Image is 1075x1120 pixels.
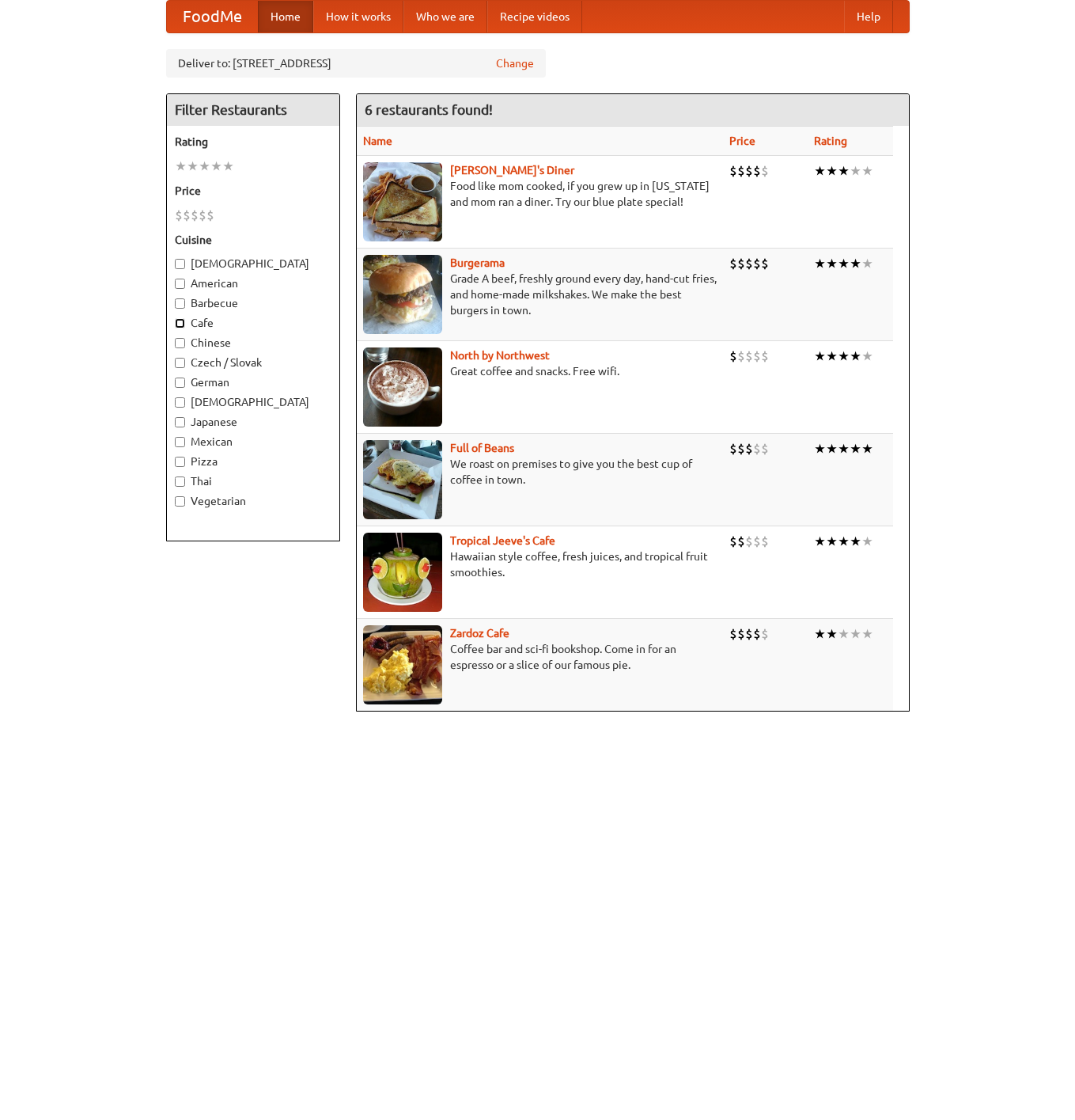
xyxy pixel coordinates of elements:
[729,255,737,272] li: $
[729,162,737,180] li: $
[363,178,717,210] p: Food like mom cooked, if you grew up in [US_STATE] and mom ran a diner. Try our blue plate special!
[403,1,487,32] a: Who we are
[450,627,509,640] a: Zardoz Cafe
[850,255,861,272] li: ★
[745,440,753,457] li: $
[175,256,331,271] label: [DEMOGRAPHIC_DATA]
[838,440,850,457] li: ★
[850,162,861,180] li: ★
[175,434,331,450] label: Mexican
[850,440,861,457] li: ★
[175,315,331,331] label: Cafe
[838,625,850,643] li: ★
[210,158,222,175] li: ★
[363,162,442,241] img: sallys.jpg
[826,347,838,365] li: ★
[183,207,191,224] li: $
[761,440,769,457] li: $
[861,625,873,643] li: ★
[737,255,745,272] li: $
[167,94,339,126] h4: Filter Restaurants
[850,347,861,365] li: ★
[850,625,861,643] li: ★
[175,394,331,410] label: [DEMOGRAPHIC_DATA]
[753,255,761,272] li: $
[826,440,838,457] li: ★
[737,347,745,365] li: $
[761,533,769,550] li: $
[175,338,185,348] input: Chinese
[826,533,838,550] li: ★
[861,440,873,457] li: ★
[199,207,206,224] li: $
[363,533,442,612] img: jeeves.jpg
[850,533,861,550] li: ★
[761,162,769,180] li: $
[838,255,850,272] li: ★
[175,207,183,224] li: $
[838,162,850,180] li: ★
[838,533,850,550] li: ★
[363,347,442,427] img: north.jpg
[175,417,185,427] input: Japanese
[450,442,514,454] a: Full of Beans
[175,397,185,408] input: [DEMOGRAPHIC_DATA]
[753,440,761,457] li: $
[814,533,826,550] li: ★
[175,378,185,388] input: German
[761,255,769,272] li: $
[861,347,873,365] li: ★
[814,440,826,457] li: ★
[363,363,717,379] p: Great coffee and snacks. Free wifi.
[729,625,737,643] li: $
[175,358,185,368] input: Czech / Slovak
[199,158,210,175] li: ★
[745,625,753,643] li: $
[175,318,185,328] input: Cafe
[761,625,769,643] li: $
[745,255,753,272] li: $
[729,135,755,147] a: Price
[487,1,582,32] a: Recipe videos
[737,625,745,643] li: $
[826,625,838,643] li: ★
[175,457,185,467] input: Pizza
[450,256,505,269] a: Burgerama
[175,259,185,269] input: [DEMOGRAPHIC_DATA]
[175,183,331,199] h5: Price
[222,158,234,175] li: ★
[175,493,331,509] label: Vegetarian
[861,255,873,272] li: ★
[814,162,826,180] li: ★
[258,1,313,32] a: Home
[826,255,838,272] li: ★
[753,533,761,550] li: $
[753,347,761,365] li: $
[861,162,873,180] li: ★
[175,134,331,150] h5: Rating
[450,534,555,547] a: Tropical Jeeve's Cafe
[753,162,761,180] li: $
[838,347,850,365] li: ★
[729,533,737,550] li: $
[175,374,331,390] label: German
[363,271,717,318] p: Grade A beef, freshly ground every day, hand-cut fries, and home-made milkshakes. We make the bes...
[450,349,550,362] b: North by Northwest
[365,102,493,117] ng-pluralize: 6 restaurants found!
[753,625,761,643] li: $
[745,347,753,365] li: $
[363,440,442,519] img: beans.jpg
[175,454,331,469] label: Pizza
[450,164,574,177] b: [PERSON_NAME]'s Diner
[826,162,838,180] li: ★
[814,347,826,365] li: ★
[167,1,258,32] a: FoodMe
[814,255,826,272] li: ★
[737,162,745,180] li: $
[363,625,442,704] img: zardoz.jpg
[175,275,331,291] label: American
